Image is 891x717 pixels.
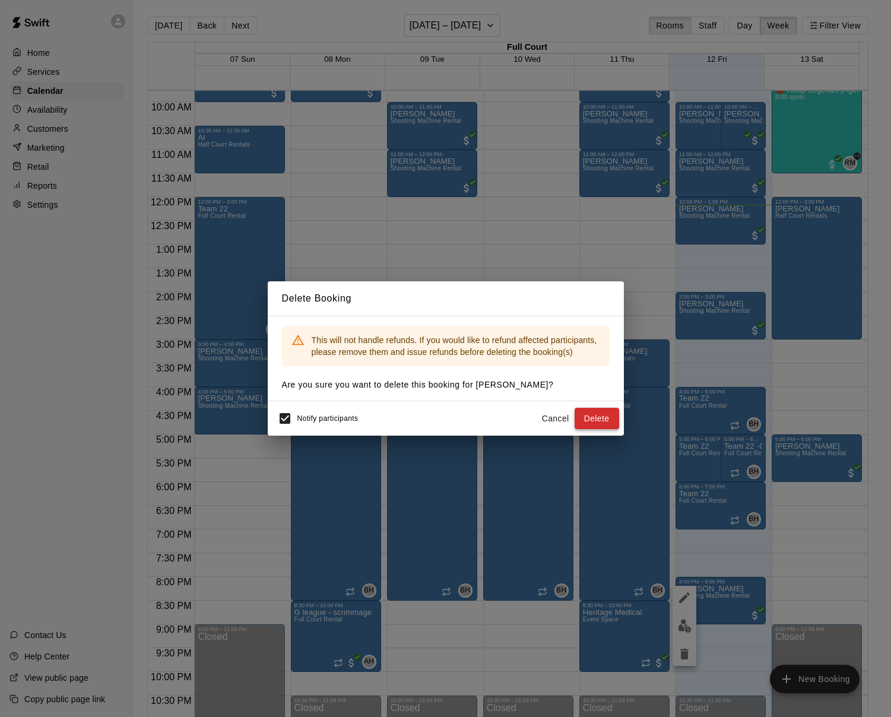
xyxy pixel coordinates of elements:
[297,414,359,423] span: Notify participants
[537,408,575,430] button: Cancel
[575,408,619,430] button: Delete
[282,379,610,391] p: Are you sure you want to delete this booking for [PERSON_NAME] ?
[268,281,624,316] h2: Delete Booking
[312,329,600,363] div: This will not handle refunds. If you would like to refund affected participants, please remove th...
